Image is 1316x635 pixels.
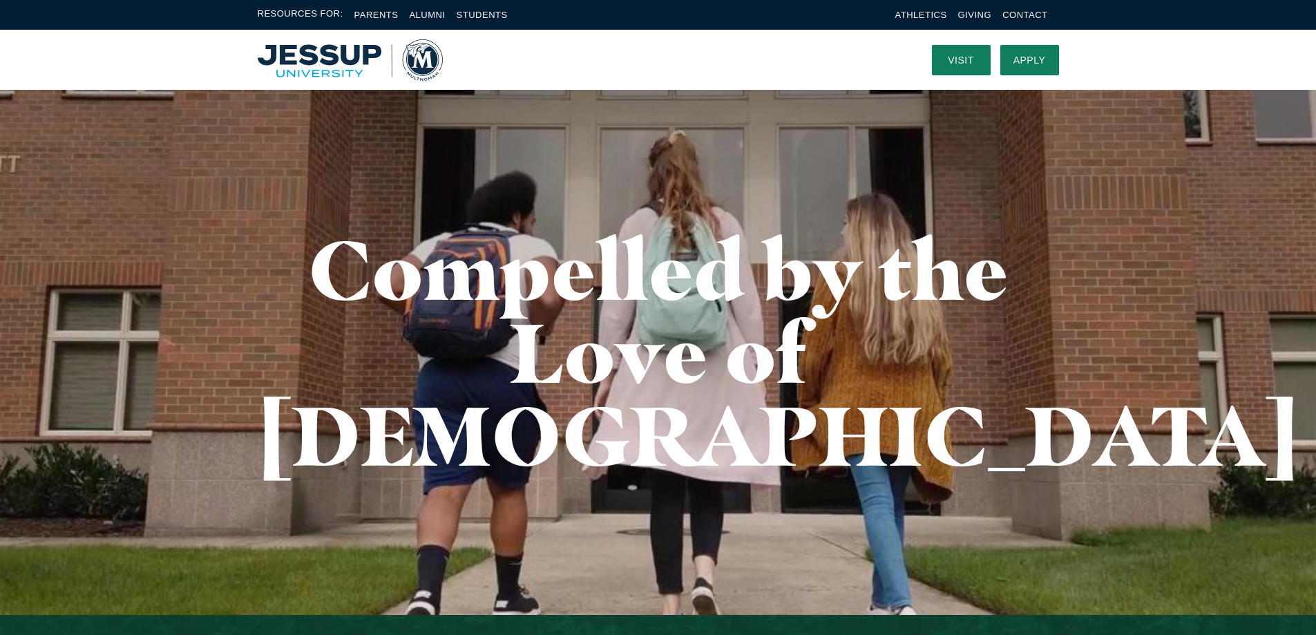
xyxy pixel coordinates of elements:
[457,10,508,20] a: Students
[354,10,399,20] a: Parents
[1002,10,1047,20] a: Contact
[932,45,991,75] a: Visit
[1000,45,1059,75] a: Apply
[258,7,343,23] span: Resources For:
[258,39,443,81] img: Multnomah University Logo
[958,10,992,20] a: Giving
[895,10,947,20] a: Athletics
[258,39,443,81] a: Home
[258,228,1059,477] h1: Compelled by the Love of [DEMOGRAPHIC_DATA]
[409,10,445,20] a: Alumni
